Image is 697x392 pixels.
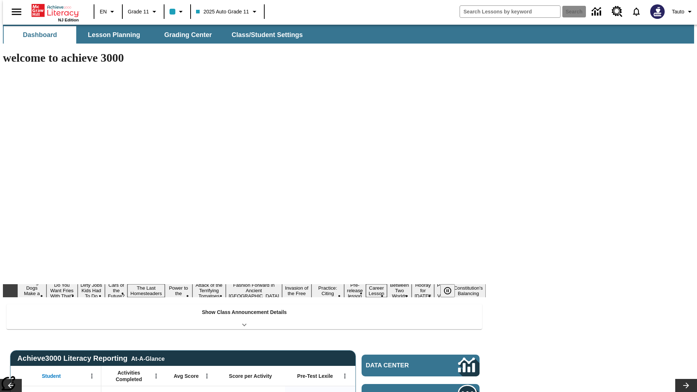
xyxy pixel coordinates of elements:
button: Open Menu [339,371,350,381]
button: Slide 12 Career Lesson [366,284,387,297]
div: Home [32,3,79,22]
button: Grading Center [152,26,224,44]
h1: welcome to achieve 3000 [3,51,486,65]
button: Dashboard [4,26,76,44]
img: Avatar [650,4,665,19]
button: Slide 1 Diving Dogs Make a Splash [17,279,46,303]
button: Open side menu [6,1,27,23]
div: Pause [440,284,462,297]
button: Lesson Planning [78,26,150,44]
span: Pre-Test Lexile [297,373,333,379]
button: Slide 5 The Last Homesteaders [127,284,165,297]
button: Open Menu [151,371,162,381]
button: Slide 15 Point of View [434,281,451,300]
button: Open Menu [201,371,212,381]
button: Language: EN, Select a language [97,5,120,18]
button: Slide 8 Fashion Forward in Ancient Rome [226,281,282,300]
button: Slide 14 Hooray for Constitution Day! [412,281,434,300]
span: 2025 Auto Grade 11 [196,8,249,16]
span: NJ Edition [58,18,79,22]
button: Slide 6 Solar Power to the People [165,279,192,303]
button: Class color is light blue. Change class color [167,5,188,18]
button: Open Menu [86,371,97,381]
div: SubNavbar [3,25,694,44]
a: Data Center [362,355,480,376]
button: Slide 16 The Constitution's Balancing Act [451,279,486,303]
span: Grade 11 [128,8,149,16]
span: Data Center [366,362,434,369]
div: At-A-Glance [131,354,164,362]
span: Student [42,373,61,379]
span: Tauto [672,8,684,16]
a: Resource Center, Will open in new tab [607,2,627,21]
button: Pause [440,284,455,297]
button: Select a new avatar [646,2,669,21]
span: EN [100,8,107,16]
span: Score per Activity [229,373,272,379]
button: Slide 7 Attack of the Terrifying Tomatoes [192,281,226,300]
button: Slide 2 Do You Want Fries With That? [46,281,78,300]
a: Notifications [627,2,646,21]
button: Lesson carousel, Next [675,379,697,392]
button: Slide 11 Pre-release lesson [344,281,366,300]
input: search field [460,6,560,17]
button: Slide 13 Between Two Worlds [387,281,412,300]
span: Activities Completed [105,369,153,383]
button: Profile/Settings [669,5,697,18]
a: Data Center [587,2,607,22]
button: Class: 2025 Auto Grade 11, Select your class [193,5,261,18]
div: Show Class Announcement Details [7,304,482,329]
button: Slide 3 Dirty Jobs Kids Had To Do [78,281,105,300]
button: Class/Student Settings [226,26,309,44]
button: Grade: Grade 11, Select a grade [125,5,162,18]
button: Slide 10 Mixed Practice: Citing Evidence [311,279,344,303]
button: Slide 9 The Invasion of the Free CD [282,279,311,303]
span: Avg Score [174,373,199,379]
div: SubNavbar [3,26,309,44]
button: Slide 4 Cars of the Future? [105,281,127,300]
a: Home [32,3,79,18]
span: Achieve3000 Literacy Reporting [17,354,165,363]
p: Show Class Announcement Details [202,309,287,316]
